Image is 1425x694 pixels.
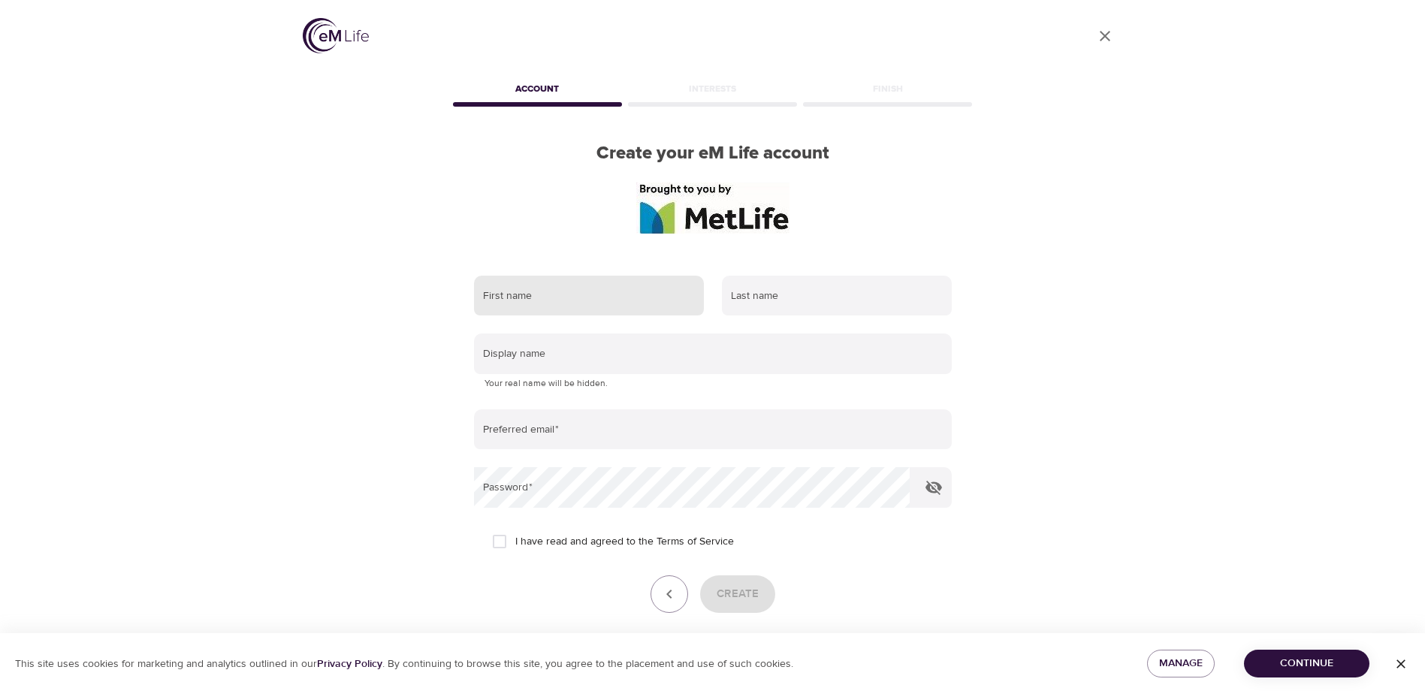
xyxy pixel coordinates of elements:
[1244,650,1369,677] button: Continue
[515,534,734,550] span: I have read and agreed to the
[636,183,789,234] img: logo_960%20v2.jpg
[1087,18,1123,54] a: close
[1159,654,1203,673] span: Manage
[1256,654,1357,673] span: Continue
[485,376,941,391] p: Your real name will be hidden.
[317,657,382,671] a: Privacy Policy
[657,534,734,550] a: Terms of Service
[450,143,976,164] h2: Create your eM Life account
[303,18,369,53] img: logo
[1147,650,1215,677] button: Manage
